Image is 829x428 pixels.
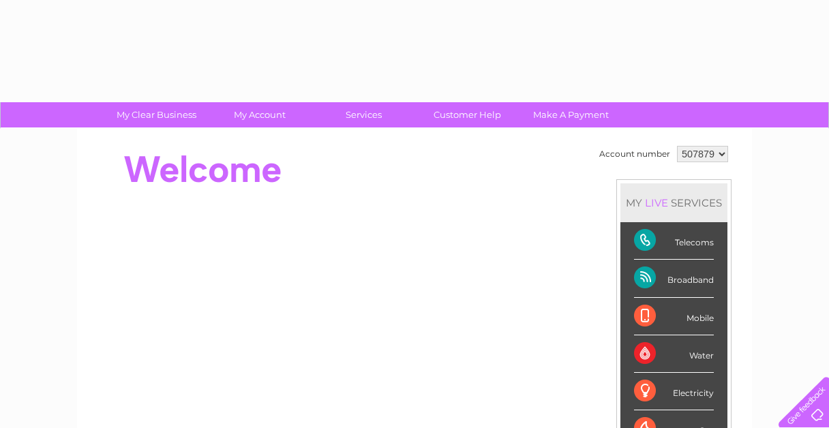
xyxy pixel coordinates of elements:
[100,102,213,127] a: My Clear Business
[596,142,674,166] td: Account number
[634,373,714,410] div: Electricity
[307,102,420,127] a: Services
[634,335,714,373] div: Water
[515,102,627,127] a: Make A Payment
[642,196,671,209] div: LIVE
[411,102,524,127] a: Customer Help
[204,102,316,127] a: My Account
[634,298,714,335] div: Mobile
[634,260,714,297] div: Broadband
[620,183,727,222] div: MY SERVICES
[634,222,714,260] div: Telecoms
